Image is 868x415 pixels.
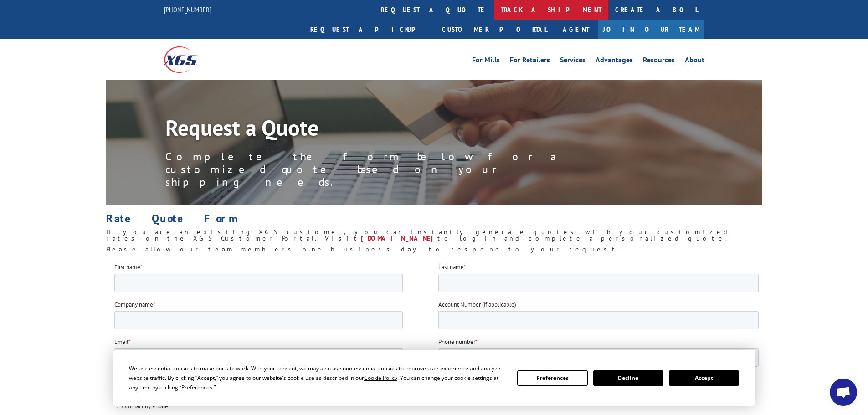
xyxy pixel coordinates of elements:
a: Advantages [596,56,633,67]
a: [DOMAIN_NAME] [361,234,437,242]
input: Drayage [2,318,8,324]
a: Customer Portal [435,20,554,39]
span: Total Operations [10,282,51,289]
span: to log in and complete a personalized quote. [437,234,729,242]
p: Complete the form below for a customized quote based on your shipping needs. [165,150,575,189]
input: LTL, Truckload & Warehousing [2,306,8,312]
span: LTL & Warehousing [10,294,58,302]
input: Buyer [2,269,8,275]
a: Resources [643,56,675,67]
span: Cookie Policy [364,374,397,382]
input: Contact by Email [2,127,8,133]
a: Services [560,56,586,67]
span: Pick and Pack Solutions [10,257,68,265]
span: [GEOGRAPHIC_DATA] [10,245,64,252]
span: Contact by Email [10,127,52,135]
input: LTL & Warehousing [2,294,8,300]
a: For Retailers [510,56,550,67]
a: Open chat [830,379,857,406]
button: Preferences [517,370,587,386]
span: Expedited Shipping [10,195,59,203]
h6: Please allow our team members one business day to respond to your request. [106,246,762,257]
div: We use essential cookies to make our site work. With your consent, we may also use non-essential ... [129,364,506,392]
input: Enter your Zip or Postal Code [324,346,644,364]
span: Destination Zip Code [324,335,375,343]
a: Agent [554,20,598,39]
input: Supply Chain Integration [2,220,8,226]
a: [PHONE_NUMBER] [164,5,211,14]
input: Warehousing [2,208,8,214]
div: Cookie Consent Prompt [113,350,755,406]
span: Phone number [324,75,361,83]
span: Contact by Phone [10,139,54,147]
span: Buyer [10,269,25,277]
span: Preferences [181,384,212,391]
span: Supply Chain Integration [10,220,72,228]
span: Drayage [10,318,31,326]
span: Custom Cutting [10,232,48,240]
a: For Mills [472,56,500,67]
input: Truckload [2,183,8,189]
h1: Request a Quote [165,117,575,143]
input: Pick and Pack Solutions [2,257,8,263]
button: Decline [593,370,663,386]
span: Last name [324,0,349,8]
span: If you are an existing XGS customer, you can instantly generate quotes with your customized rates... [106,228,730,242]
a: About [685,56,704,67]
input: Expedited Shipping [2,195,8,201]
a: Request a pickup [303,20,435,39]
h1: Rate Quote Form [106,213,762,229]
input: Custom Cutting [2,232,8,238]
span: LTL Shipping [10,171,42,179]
span: Truckload [10,183,35,191]
input: LTL Shipping [2,171,8,177]
span: Warehousing [10,208,42,215]
input: Total Operations [2,282,8,287]
span: Account Number (if applicable) [324,38,402,46]
span: LTL, Truckload & Warehousing [10,306,85,314]
input: Contact by Phone [2,139,8,145]
input: [GEOGRAPHIC_DATA] [2,245,8,251]
a: Join Our Team [598,20,704,39]
button: Accept [669,370,739,386]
